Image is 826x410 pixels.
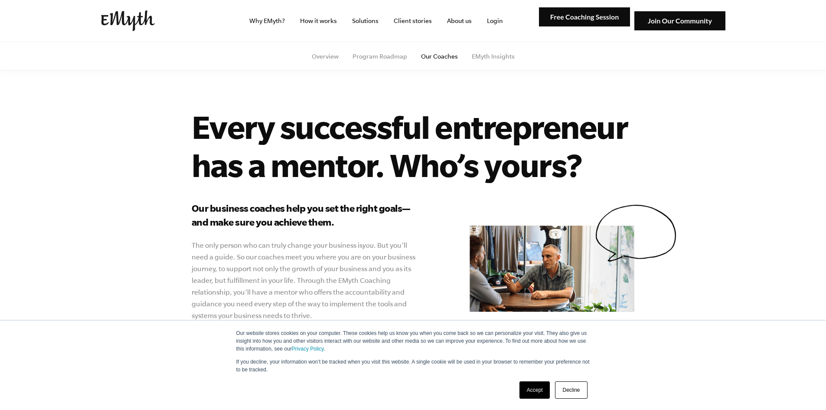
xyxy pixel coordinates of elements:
[634,11,725,31] img: Join Our Community
[519,381,550,399] a: Accept
[192,239,419,321] p: The only person who can truly change your business is . But you’ll need a guide. So our coaches m...
[353,53,407,60] a: Program Roadmap
[192,201,419,229] h3: Our business coaches help you set the right goals—and make sure you achieve them.
[236,329,590,353] p: Our website stores cookies on your computer. These cookies help us know you when you come back so...
[362,241,374,249] i: you
[421,53,458,60] a: Our Coaches
[472,53,515,60] a: EMyth Insights
[292,346,324,352] a: Privacy Policy
[236,358,590,374] p: If you decline, your information won’t be tracked when you visit this website. A single cookie wi...
[192,108,677,184] h1: Every successful entrepreneur has a mentor. Who’s yours?
[101,10,155,31] img: EMyth
[539,7,630,27] img: Free Coaching Session
[470,226,634,312] img: e-myth business coaching our coaches mentor don matt talking
[555,381,587,399] a: Decline
[312,53,339,60] a: Overview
